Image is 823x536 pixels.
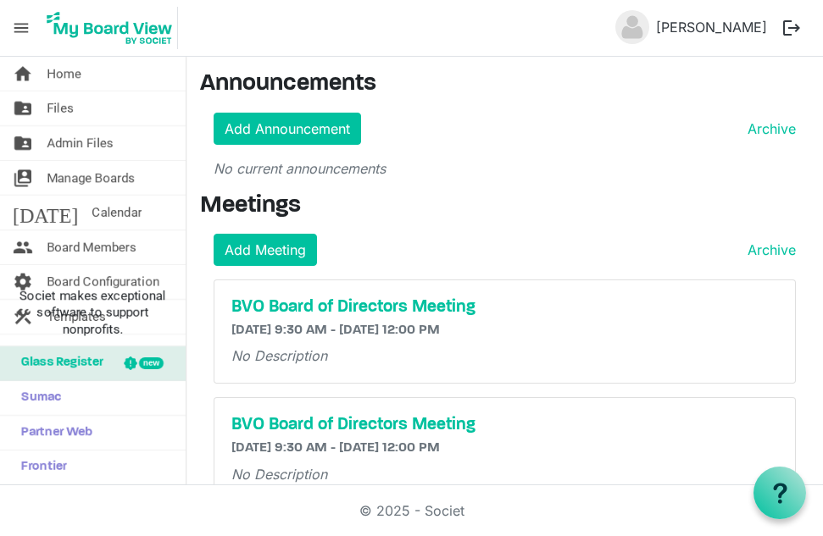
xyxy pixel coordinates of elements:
[139,357,164,369] div: new
[231,464,778,484] p: No Description
[200,70,809,99] h3: Announcements
[47,126,114,160] span: Admin Files
[214,113,361,145] a: Add Announcement
[13,381,61,415] span: Sumac
[231,440,778,456] h6: [DATE] 9:30 AM - [DATE] 12:00 PM
[774,10,809,46] button: logout
[13,265,33,299] span: settings
[231,323,778,339] h6: [DATE] 9:30 AM - [DATE] 12:00 PM
[13,346,103,380] span: Glass Register
[649,10,774,44] a: [PERSON_NAME]
[92,196,142,229] span: Calendar
[13,416,92,450] span: Partner Web
[13,126,33,160] span: folder_shared
[13,196,78,229] span: [DATE]
[13,230,33,264] span: people
[741,119,796,139] a: Archive
[231,415,778,435] a: BVO Board of Directors Meeting
[47,230,136,264] span: Board Members
[42,7,185,49] a: My Board View Logo
[200,192,809,221] h3: Meetings
[47,265,159,299] span: Board Configuration
[359,502,464,519] a: © 2025 - Societ
[13,57,33,91] span: home
[214,158,796,179] p: No current announcements
[231,297,778,318] a: BVO Board of Directors Meeting
[214,234,317,266] a: Add Meeting
[47,161,135,195] span: Manage Boards
[231,345,778,366] p: No Description
[13,91,33,125] span: folder_shared
[5,12,37,44] span: menu
[741,240,796,260] a: Archive
[13,161,33,195] span: switch_account
[47,91,74,125] span: Files
[47,57,81,91] span: Home
[615,10,649,44] img: no-profile-picture.svg
[8,287,178,338] span: Societ makes exceptional software to support nonprofits.
[42,7,178,49] img: My Board View Logo
[13,450,67,484] span: Frontier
